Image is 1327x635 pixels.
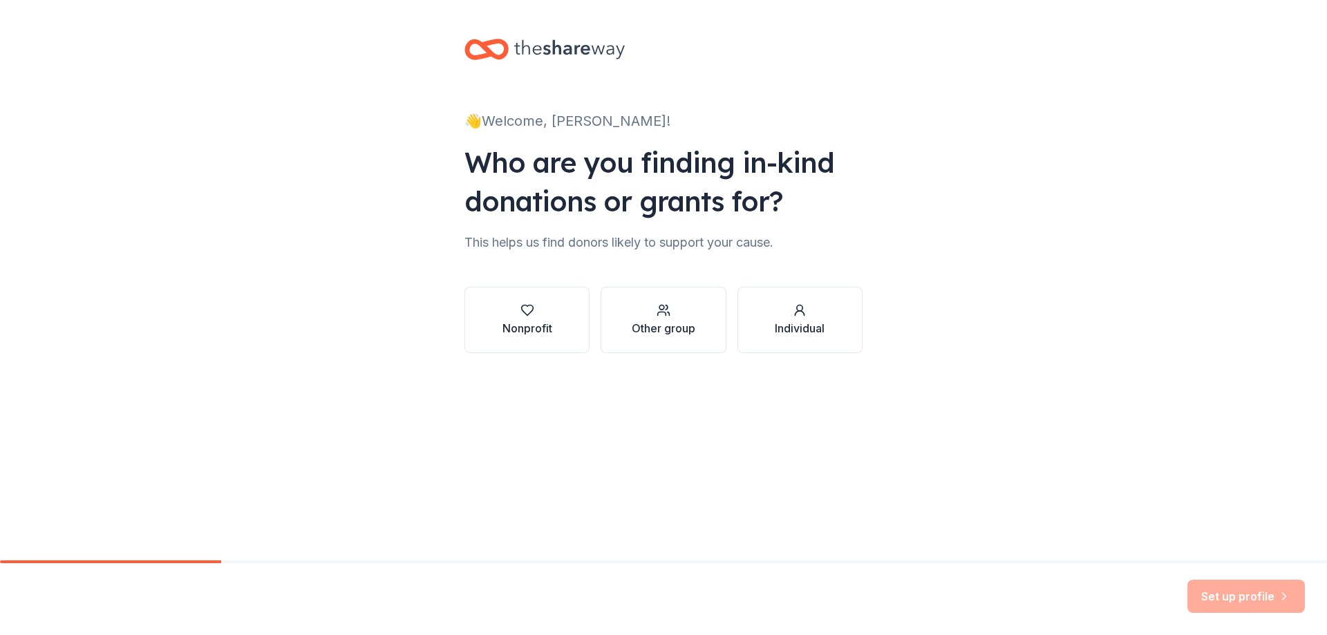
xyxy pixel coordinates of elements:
div: Who are you finding in-kind donations or grants for? [464,143,863,220]
button: Nonprofit [464,287,590,353]
div: This helps us find donors likely to support your cause. [464,231,863,254]
button: Individual [737,287,863,353]
div: Other group [632,320,695,337]
button: Other group [601,287,726,353]
div: 👋 Welcome, [PERSON_NAME]! [464,110,863,132]
div: Nonprofit [502,320,552,337]
div: Individual [775,320,825,337]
